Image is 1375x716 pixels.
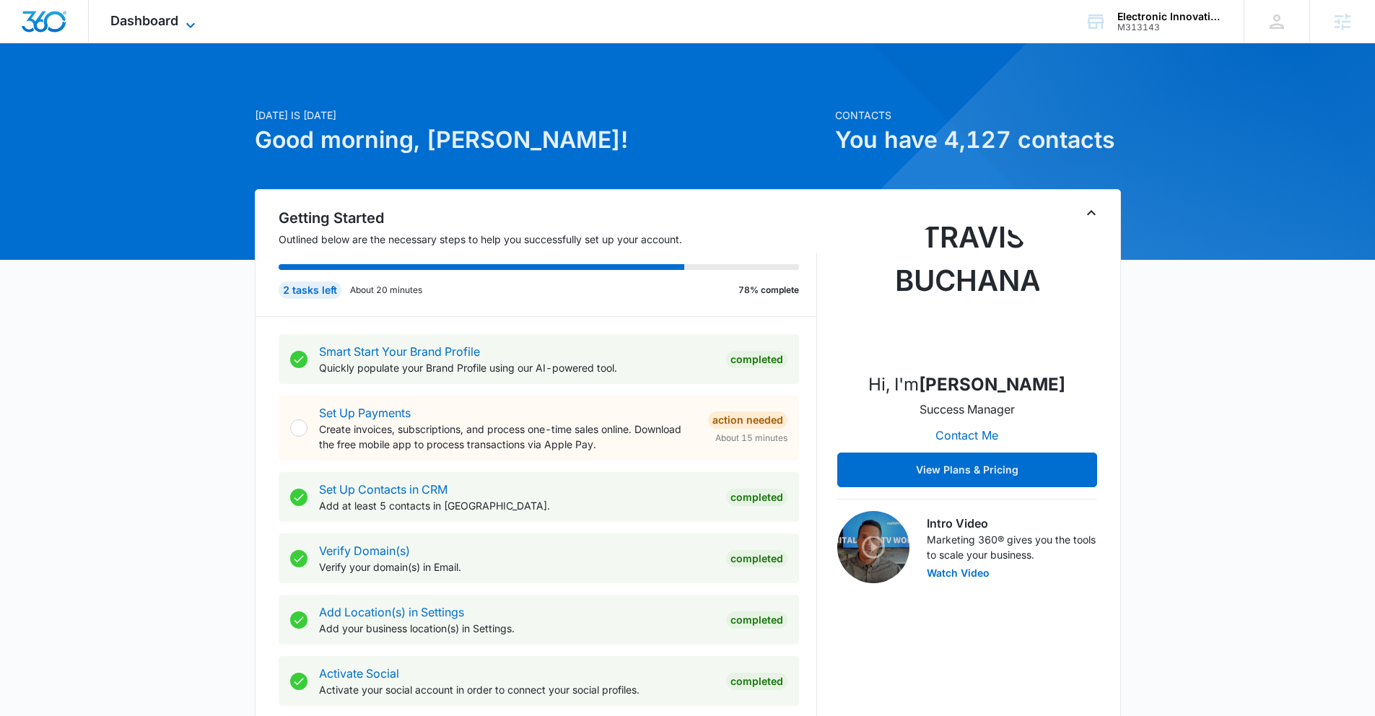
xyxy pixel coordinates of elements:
[726,351,787,368] div: Completed
[837,453,1097,487] button: View Plans & Pricing
[255,108,826,123] p: [DATE] is [DATE]
[919,374,1065,395] strong: [PERSON_NAME]
[895,216,1039,360] img: Travis Buchanan
[279,207,817,229] h2: Getting Started
[319,406,411,420] a: Set Up Payments
[279,232,817,247] p: Outlined below are the necessary steps to help you successfully set up your account.
[868,372,1065,398] p: Hi, I'm
[927,568,990,578] button: Watch Video
[319,543,410,558] a: Verify Domain(s)
[927,515,1097,532] h3: Intro Video
[726,673,787,690] div: Completed
[319,482,448,497] a: Set Up Contacts in CRM
[319,605,464,619] a: Add Location(s) in Settings
[319,559,715,575] p: Verify your domain(s) in Email.
[319,422,697,452] p: Create invoices, subscriptions, and process one-time sales online. Download the free mobile app t...
[835,123,1121,157] h1: You have 4,127 contacts
[837,511,909,583] img: Intro Video
[715,432,787,445] span: About 15 minutes
[319,666,399,681] a: Activate Social
[1083,204,1100,222] button: Toggle Collapse
[927,532,1097,562] p: Marketing 360® gives you the tools to scale your business.
[835,108,1121,123] p: Contacts
[319,621,715,636] p: Add your business location(s) in Settings.
[319,498,715,513] p: Add at least 5 contacts in [GEOGRAPHIC_DATA].
[1117,11,1223,22] div: account name
[726,489,787,506] div: Completed
[279,281,341,299] div: 2 tasks left
[708,411,787,429] div: Action Needed
[921,418,1013,453] button: Contact Me
[319,360,715,375] p: Quickly populate your Brand Profile using our AI-powered tool.
[1117,22,1223,32] div: account id
[319,682,715,697] p: Activate your social account in order to connect your social profiles.
[920,401,1015,418] p: Success Manager
[726,550,787,567] div: Completed
[319,344,480,359] a: Smart Start Your Brand Profile
[350,284,422,297] p: About 20 minutes
[726,611,787,629] div: Completed
[738,284,799,297] p: 78% complete
[255,123,826,157] h1: Good morning, [PERSON_NAME]!
[110,13,178,28] span: Dashboard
